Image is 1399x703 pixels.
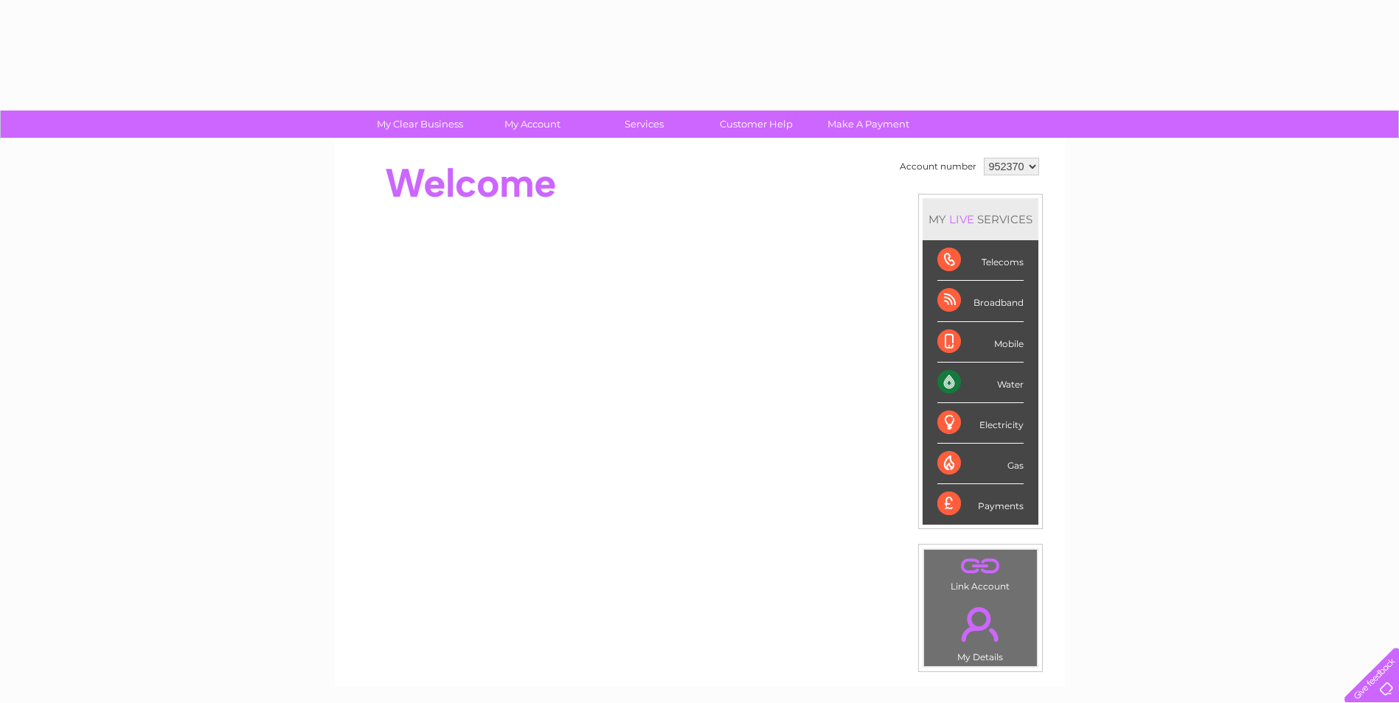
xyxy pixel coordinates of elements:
a: Customer Help [695,111,817,138]
a: My Account [471,111,593,138]
div: Gas [937,444,1024,484]
a: My Clear Business [359,111,481,138]
a: Make A Payment [808,111,929,138]
div: Payments [937,484,1024,524]
div: MY SERVICES [923,198,1038,240]
a: . [928,598,1033,650]
div: Broadband [937,281,1024,321]
a: Services [583,111,705,138]
div: Electricity [937,403,1024,444]
td: Account number [896,154,980,179]
td: Link Account [923,549,1038,595]
td: My Details [923,595,1038,667]
a: . [928,553,1033,579]
div: Mobile [937,322,1024,363]
div: Water [937,363,1024,403]
div: Telecoms [937,240,1024,281]
div: LIVE [946,212,977,226]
